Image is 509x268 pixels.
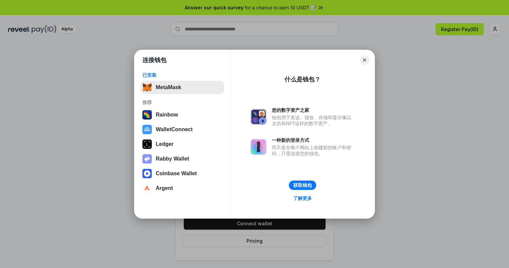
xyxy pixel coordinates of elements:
button: Rainbow [140,108,224,121]
button: 获取钱包 [289,181,316,190]
img: svg+xml,%3Csvg%20width%3D%2228%22%20height%3D%2228%22%20viewBox%3D%220%200%2028%2028%22%20fill%3D... [142,169,152,178]
button: Argent [140,182,224,195]
a: 了解更多 [289,194,316,203]
img: svg+xml,%3Csvg%20xmlns%3D%22http%3A%2F%2Fwww.w3.org%2F2000%2Fsvg%22%20width%3D%2228%22%20height%3... [142,140,152,149]
div: MetaMask [156,84,181,90]
div: Rainbow [156,112,178,118]
h1: 连接钱包 [142,56,166,64]
div: 推荐 [142,99,222,105]
img: svg+xml,%3Csvg%20xmlns%3D%22http%3A%2F%2Fwww.w3.org%2F2000%2Fsvg%22%20fill%3D%22none%22%20viewBox... [250,139,267,155]
div: 了解更多 [293,195,312,201]
div: 钱包用于发送、接收、存储和显示像以太坊和NFT这样的数字资产。 [272,114,355,126]
div: Ledger [156,141,173,147]
button: Ledger [140,138,224,151]
div: 已安装 [142,72,222,78]
img: svg+xml,%3Csvg%20width%3D%2228%22%20height%3D%2228%22%20viewBox%3D%220%200%2028%2028%22%20fill%3D... [142,184,152,193]
img: svg+xml,%3Csvg%20width%3D%2228%22%20height%3D%2228%22%20viewBox%3D%220%200%2028%2028%22%20fill%3D... [142,125,152,134]
button: Coinbase Wallet [140,167,224,180]
div: Rabby Wallet [156,156,189,162]
div: 获取钱包 [293,182,312,188]
img: svg+xml,%3Csvg%20xmlns%3D%22http%3A%2F%2Fwww.w3.org%2F2000%2Fsvg%22%20fill%3D%22none%22%20viewBox... [142,154,152,164]
div: 什么是钱包？ [285,75,321,83]
img: svg+xml,%3Csvg%20width%3D%22120%22%20height%3D%22120%22%20viewBox%3D%220%200%20120%20120%22%20fil... [142,110,152,119]
img: svg+xml,%3Csvg%20fill%3D%22none%22%20height%3D%2233%22%20viewBox%3D%220%200%2035%2033%22%20width%... [142,83,152,92]
div: WalletConnect [156,126,193,132]
button: MetaMask [140,81,224,94]
div: Coinbase Wallet [156,171,197,177]
button: WalletConnect [140,123,224,136]
button: Close [360,55,369,65]
div: 一种新的登录方式 [272,137,355,143]
div: 您的数字资产之家 [272,107,355,113]
div: 而不是在每个网站上创建新的账户和密码，只需连接您的钱包。 [272,145,355,157]
div: Argent [156,185,173,191]
button: Rabby Wallet [140,152,224,166]
img: svg+xml,%3Csvg%20xmlns%3D%22http%3A%2F%2Fwww.w3.org%2F2000%2Fsvg%22%20fill%3D%22none%22%20viewBox... [250,109,267,125]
